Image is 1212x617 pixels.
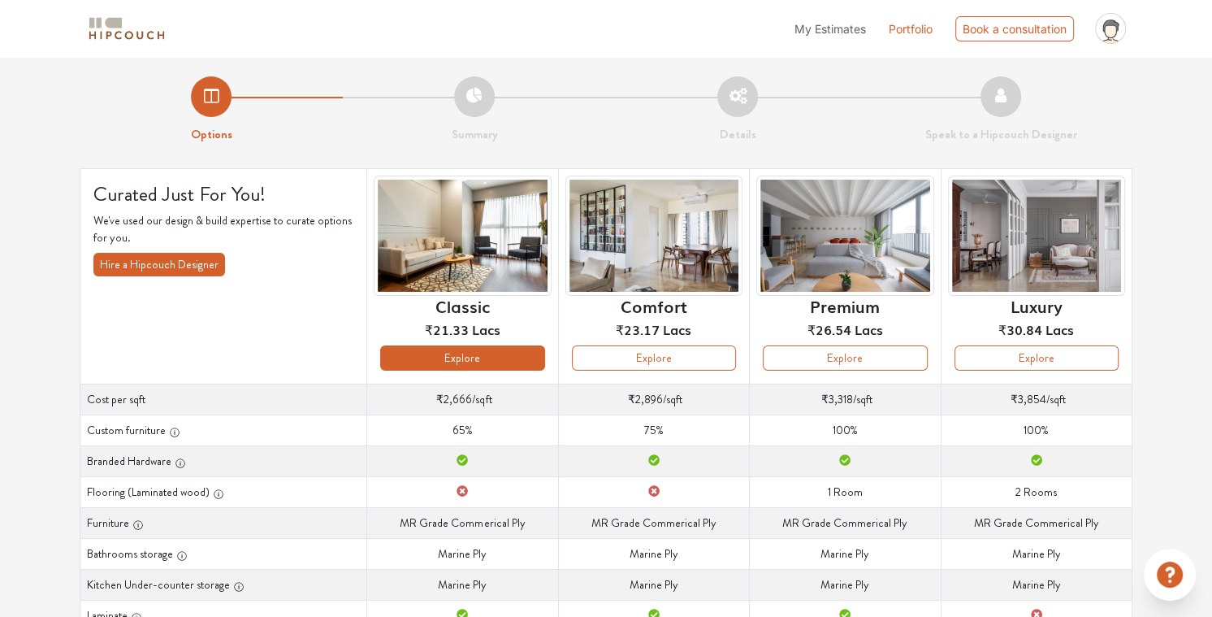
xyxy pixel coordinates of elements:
td: MR Grade Commerical Ply [558,507,749,538]
img: header-preview [756,176,933,297]
span: Lacs [663,319,691,339]
span: logo-horizontal.svg [86,11,167,47]
span: ₹3,318 [821,391,853,407]
td: Marine Ply [750,538,941,569]
span: ₹2,666 [436,391,472,407]
td: /sqft [941,384,1132,415]
button: Hire a Hipcouch Designer [93,253,225,276]
th: Cost per sqft [80,384,367,415]
p: We've used our design & build expertise to curate options for you. [93,212,353,246]
span: ₹2,896 [628,391,663,407]
td: MR Grade Commerical Ply [941,507,1132,538]
a: Portfolio [889,20,933,37]
img: logo-horizontal.svg [86,15,167,43]
span: Lacs [855,319,883,339]
button: Explore [380,345,544,371]
td: /sqft [750,384,941,415]
button: Explore [572,345,736,371]
td: Marine Ply [558,538,749,569]
td: 100% [750,415,941,445]
span: My Estimates [794,22,866,36]
td: /sqft [367,384,558,415]
td: Marine Ply [367,569,558,600]
strong: Speak to a Hipcouch Designer [925,125,1077,143]
span: ₹21.33 [425,319,469,339]
td: 65% [367,415,558,445]
td: Marine Ply [558,569,749,600]
td: Marine Ply [941,538,1132,569]
td: MR Grade Commerical Ply [367,507,558,538]
span: ₹26.54 [807,319,851,339]
th: Flooring (Laminated wood) [80,476,367,507]
span: ₹3,854 [1011,391,1046,407]
span: Lacs [472,319,500,339]
img: header-preview [948,176,1125,297]
span: ₹30.84 [998,319,1042,339]
td: MR Grade Commerical Ply [750,507,941,538]
td: 100% [941,415,1132,445]
div: Book a consultation [955,16,1074,41]
th: Branded Hardware [80,445,367,476]
td: 2 Rooms [941,476,1132,507]
h6: Luxury [1011,296,1063,315]
td: /sqft [558,384,749,415]
strong: Options [191,125,232,143]
img: header-preview [565,176,742,297]
th: Kitchen Under-counter storage [80,569,367,600]
h6: Premium [810,296,880,315]
td: 75% [558,415,749,445]
span: Lacs [1045,319,1074,339]
span: ₹23.17 [616,319,660,339]
strong: Details [720,125,756,143]
h6: Classic [435,296,490,315]
td: Marine Ply [941,569,1132,600]
th: Furniture [80,507,367,538]
td: Marine Ply [750,569,941,600]
th: Custom furniture [80,415,367,445]
img: header-preview [374,176,551,297]
h6: Comfort [621,296,687,315]
h4: Curated Just For You! [93,182,353,206]
button: Explore [954,345,1119,371]
td: 1 Room [750,476,941,507]
strong: Summary [452,125,498,143]
td: Marine Ply [367,538,558,569]
button: Explore [763,345,927,371]
th: Bathrooms storage [80,538,367,569]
